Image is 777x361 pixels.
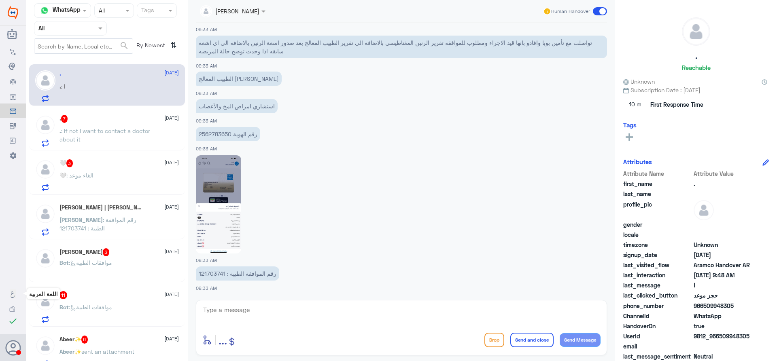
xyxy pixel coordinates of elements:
[623,86,769,94] span: Subscription Date : [DATE]
[59,336,88,344] h5: Abeer✨
[196,266,279,281] p: 6/9/2025, 9:33 AM
[8,6,18,19] img: Widebot Logo
[164,159,179,166] span: [DATE]
[682,64,711,71] h6: Reachable
[623,169,692,178] span: Attribute Name
[682,18,710,45] img: defaultAdmin.png
[59,115,68,123] h5: .
[59,172,66,179] span: 🤍
[623,241,692,249] span: timezone
[38,4,51,17] img: whatsapp.png
[694,291,752,300] span: حجز موعد
[623,302,692,310] span: phone_number
[34,39,133,53] input: Search by Name, Local etc…
[694,312,752,320] span: 2
[35,70,55,91] img: defaultAdmin.png
[59,204,143,212] h5: Ahmed Naji | احمد ناجي
[35,159,55,179] img: defaultAdmin.png
[694,352,752,361] span: 0
[59,248,110,256] h5: Manal Adel
[66,159,73,167] span: 3
[219,332,227,347] span: ...
[164,203,179,211] span: [DATE]
[196,72,282,86] p: 6/9/2025, 9:33 AM
[196,258,217,263] span: 09:33 AM
[35,291,55,311] img: defaultAdmin.png
[623,230,692,239] span: locale
[59,291,68,299] span: 11
[196,146,217,151] span: 09:33 AM
[119,41,129,51] span: search
[59,159,73,167] h5: 🤍
[694,230,752,239] span: null
[623,281,692,289] span: last_message
[164,114,179,122] span: [DATE]
[623,121,637,129] h6: Tags
[623,200,692,219] span: profile_pic
[103,248,110,256] span: 3
[59,127,150,143] span: : If not I want to contact a doctor about it
[170,38,177,52] i: ⇅
[35,204,55,224] img: defaultAdmin.png
[61,115,68,123] span: 7
[35,115,55,135] img: defaultAdmin.png
[623,220,692,229] span: gender
[623,251,692,259] span: signup_date
[694,332,752,340] span: 9812_966509948305
[695,52,697,61] h5: .
[196,63,217,68] span: 09:33 AM
[59,348,81,355] span: Abeer✨
[623,158,652,165] h6: Attributes
[5,340,21,355] button: Avatar
[59,127,61,134] span: .
[35,248,55,268] img: defaultAdmin.png
[623,261,692,269] span: last_visited_flow
[59,216,103,223] span: [PERSON_NAME]
[59,304,69,310] span: Bot
[196,127,260,141] p: 6/9/2025, 9:33 AM
[694,200,714,220] img: defaultAdmin.png
[694,251,752,259] span: 2024-07-15T20:54:36.817Z
[510,333,554,347] button: Send and close
[66,172,93,179] span: : الغاء موعد
[8,316,18,326] i: check
[560,333,601,347] button: Send Message
[694,302,752,310] span: 966509948305
[59,291,68,299] h5: ً
[164,291,179,298] span: [DATE]
[69,304,112,310] span: : موافقات الطبية
[196,285,217,291] span: 09:33 AM
[196,99,278,113] p: 6/9/2025, 9:33 AM
[196,118,217,123] span: 09:33 AM
[694,342,752,350] span: null
[694,169,752,178] span: Attribute Value
[196,155,241,253] img: 1110607527257209.jpg
[694,322,752,330] span: true
[164,335,179,342] span: [DATE]
[623,179,692,188] span: first_name
[623,312,692,320] span: ChannelId
[694,220,752,229] span: null
[81,336,88,344] span: 6
[59,259,69,266] span: Bot
[133,38,167,55] span: By Newest
[196,91,217,96] span: 09:33 AM
[81,348,134,355] span: sent an attachment
[623,190,692,198] span: last_name
[196,27,217,32] span: 09:33 AM
[694,261,752,269] span: Aramco Handover AR
[59,83,61,90] span: .
[694,281,752,289] span: ا
[623,291,692,300] span: last_clicked_button
[623,271,692,279] span: last_interaction
[35,336,55,356] img: defaultAdmin.png
[119,39,129,53] button: search
[551,8,590,15] span: Human Handover
[623,342,692,350] span: email
[694,271,752,279] span: 2025-09-06T06:48:11.429Z
[164,69,179,76] span: [DATE]
[59,70,61,77] h5: .
[694,179,752,188] span: .
[623,332,692,340] span: UserId
[623,352,692,361] span: last_message_sentiment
